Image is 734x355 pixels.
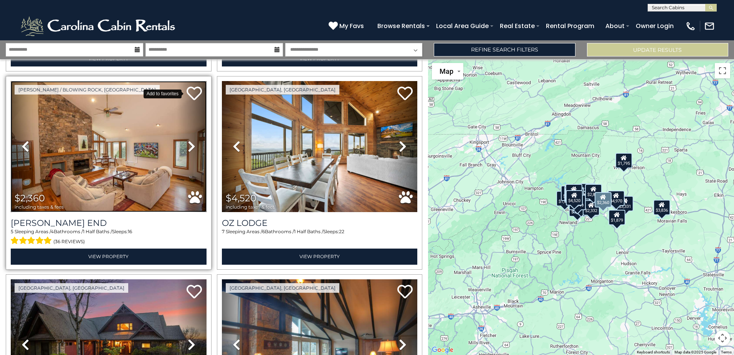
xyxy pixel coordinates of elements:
a: Owner Login [632,19,678,33]
button: Keyboard shortcuts [637,350,670,355]
button: Change map style [432,63,463,80]
img: thumbnail_169133993.jpeg [222,81,418,212]
a: View Property [222,249,418,264]
span: including taxes & fees [226,204,275,209]
button: Toggle fullscreen view [715,63,730,78]
span: 1 Half Baths / [83,229,112,234]
a: My Favs [329,21,366,31]
img: phone-regular-white.png [685,21,696,32]
div: $1,944 [565,187,582,203]
span: including taxes & fees [15,204,64,209]
span: 1 Half Baths / [294,229,323,234]
a: Open this area in Google Maps (opens a new window) [430,345,455,355]
span: $2,360 [15,192,45,204]
button: Map camera controls [715,330,730,346]
span: $4,520 [226,192,256,204]
a: About [602,19,628,33]
span: 4 [51,229,54,234]
span: 7 [222,229,225,234]
div: $4,536 [560,186,577,201]
span: Map data ©2025 Google [674,350,716,354]
a: Add to favorites [397,284,413,300]
div: Sleeping Areas / Bathrooms / Sleeps: [222,228,418,247]
div: $4,520 [565,190,582,206]
a: Terms (opens in new tab) [721,350,732,354]
span: 6 [262,229,265,234]
a: Browse Rentals [374,19,429,33]
div: $2,597 [565,184,582,199]
img: White-1-2.png [19,15,179,38]
img: mail-regular-white.png [704,21,715,32]
a: Oz Lodge [222,218,418,228]
img: Google [430,345,455,355]
a: View Property [11,249,207,264]
div: Add to favorites [144,90,182,98]
span: 5 [11,229,13,234]
span: My Favs [339,21,364,31]
a: Add to favorites [187,284,202,300]
a: [GEOGRAPHIC_DATA], [GEOGRAPHIC_DATA] [226,283,339,293]
h3: Moss End [11,218,207,228]
div: $3,815 [564,186,581,202]
a: [GEOGRAPHIC_DATA], [GEOGRAPHIC_DATA] [15,283,128,293]
div: $1,879 [608,210,625,225]
span: (36 reviews) [53,237,85,247]
div: Sleeping Areas / Bathrooms / Sleeps: [11,228,207,247]
div: $4,970 [607,191,624,206]
span: Map [440,67,453,75]
span: 22 [339,229,344,234]
a: Add to favorites [397,86,413,102]
button: Update Results [587,43,728,56]
a: Rental Program [542,19,598,33]
a: Local Area Guide [432,19,493,33]
div: $5,949 [569,195,585,210]
div: $1,668 [556,191,573,206]
img: thumbnail_163280322.jpeg [11,81,207,212]
div: $2,332 [582,200,599,216]
div: $4,416 [579,183,596,199]
div: $3,836 [653,200,670,215]
div: $1,795 [615,153,632,168]
a: Refine Search Filters [434,43,575,56]
div: $3,331 [616,196,633,211]
a: [PERSON_NAME] End [11,218,207,228]
div: $2,360 [594,192,611,207]
div: $2,438 [575,191,592,206]
span: 16 [128,229,132,234]
div: $2,819 [585,184,602,199]
a: Real Estate [496,19,539,33]
a: [PERSON_NAME] / Blowing Rock, [GEOGRAPHIC_DATA] [15,85,160,95]
a: [GEOGRAPHIC_DATA], [GEOGRAPHIC_DATA] [226,85,339,95]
